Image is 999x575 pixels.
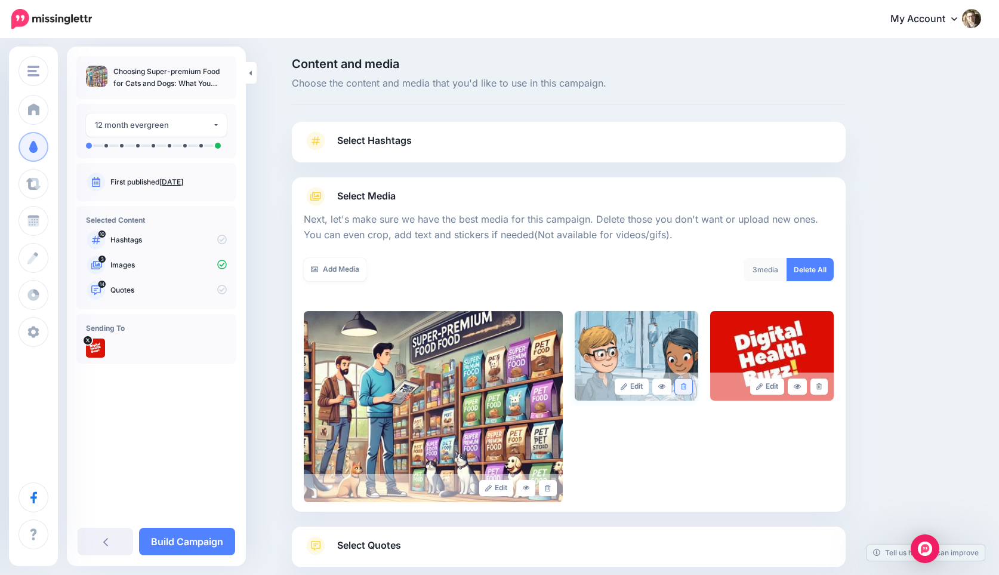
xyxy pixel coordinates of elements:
a: Add Media [304,258,366,281]
img: e09d8fc01719ef1a04a2018576d9df46_large.jpg [575,311,698,401]
p: Hashtags [110,235,227,245]
span: 3 [98,256,106,263]
a: Select Quotes [304,536,834,567]
a: My Account [878,5,981,34]
img: Missinglettr [11,9,92,29]
div: Select Media [304,206,834,502]
img: 8fe5d0eb65dfc43d61525abbe365fa5a_thumb.jpg [86,66,107,87]
a: Edit [479,480,513,496]
h4: Sending To [86,324,227,333]
span: Choose the content and media that you'd like to use in this campaign. [292,76,846,91]
a: Select Hashtags [304,131,834,162]
img: nbsPB2cX-15435.jpg [86,339,105,358]
img: 8fe5d0eb65dfc43d61525abbe365fa5a_large.jpg [304,311,563,502]
span: Select Hashtags [337,133,412,149]
a: Tell us how we can improve [867,545,985,561]
span: 10 [98,230,106,238]
a: Select Media [304,187,834,206]
p: Quotes [110,285,227,296]
img: a5930b13435ce7ac3d1f5281e68c5ec6_large.jpg [710,311,834,401]
a: Edit [615,379,649,395]
div: Open Intercom Messenger [911,534,939,563]
span: 14 [98,281,106,288]
p: Next, let's make sure we have the best media for this campaign. Delete those you don't want or up... [304,212,834,243]
div: media [744,258,787,281]
button: 12 month evergreen [86,113,227,137]
span: 3 [753,265,757,274]
h4: Selected Content [86,216,227,225]
p: Images [110,260,227,270]
p: Choosing Super-premium Food for Cats and Dogs: What You Need to Know [113,66,227,90]
span: Content and media [292,58,846,70]
span: Select Media [337,188,396,204]
div: 12 month evergreen [95,118,212,132]
img: menu.png [27,66,39,76]
a: Delete All [787,258,834,281]
p: First published [110,177,227,187]
a: [DATE] [159,177,183,186]
span: Select Quotes [337,537,401,554]
a: Edit [750,379,784,395]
